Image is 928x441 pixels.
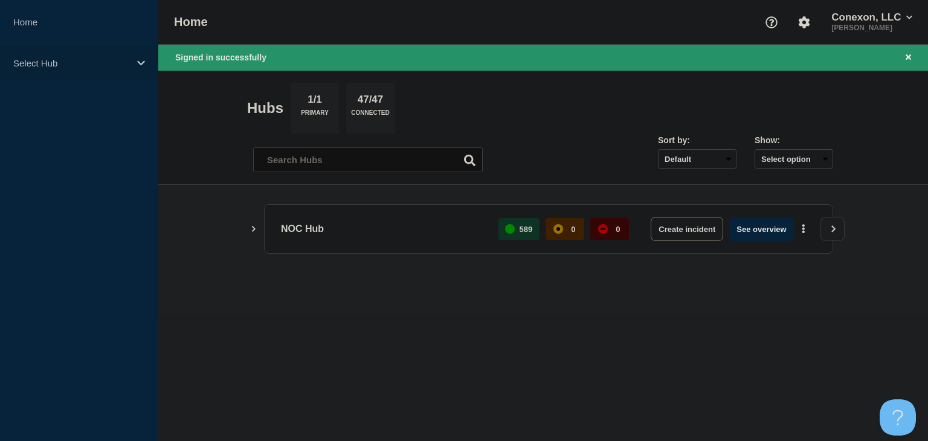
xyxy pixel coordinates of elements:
[651,217,723,241] button: Create incident
[553,224,563,234] div: affected
[759,10,784,35] button: Support
[174,15,208,29] h1: Home
[13,58,129,68] p: Select Hub
[820,217,845,241] button: View
[303,94,327,109] p: 1/1
[301,109,329,122] p: Primary
[755,149,833,169] button: Select option
[880,399,916,436] iframe: Help Scout Beacon - Open
[829,24,915,32] p: [PERSON_NAME]
[247,100,283,117] h2: Hubs
[351,109,389,122] p: Connected
[901,51,916,65] button: Close banner
[658,149,736,169] select: Sort by
[251,225,257,234] button: Show Connected Hubs
[253,147,483,172] input: Search Hubs
[616,225,620,234] p: 0
[353,94,388,109] p: 47/47
[520,225,533,234] p: 589
[571,225,575,234] p: 0
[505,224,515,234] div: up
[281,217,485,241] p: NOC Hub
[658,135,736,145] div: Sort by:
[791,10,817,35] button: Account settings
[796,218,811,240] button: More actions
[729,217,793,241] button: See overview
[829,11,915,24] button: Conexon, LLC
[175,53,266,62] span: Signed in successfully
[755,135,833,145] div: Show:
[598,224,608,234] div: down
